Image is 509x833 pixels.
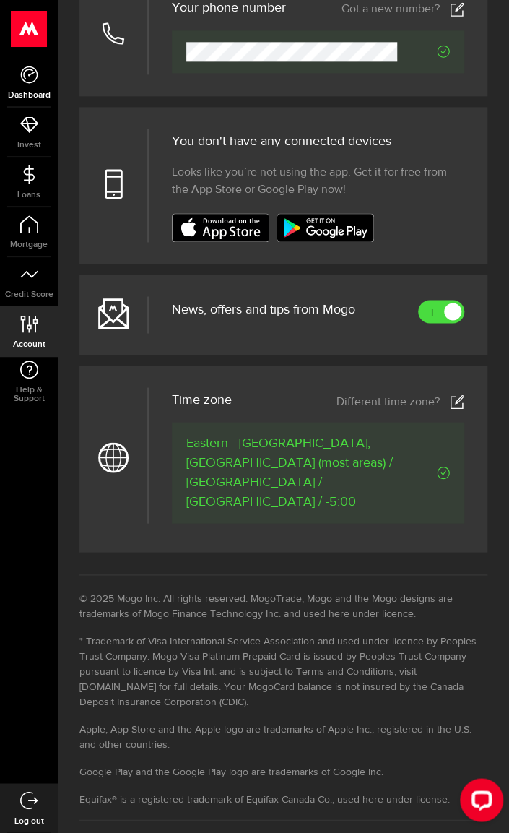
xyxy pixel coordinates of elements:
[172,135,391,148] span: You don't have any connected devices
[336,394,464,409] a: Different time zone?
[277,213,374,242] img: badge-google-play.svg
[79,591,487,621] li: © 2025 Mogo Inc. All rights reserved. MogoTrade, Mogo and the Mogo designs are trademarks of Mogo...
[172,1,286,14] h3: Your phone number
[79,792,487,807] li: Equifax® is a registered trademark of Equifax Canada Co., used here under license.
[397,466,450,479] span: Verified
[172,213,269,242] img: badge-app-store.svg
[79,634,487,709] li: * Trademark of Visa International Service Association and used under licence by Peoples Trust Com...
[172,303,355,316] span: News, offers and tips from Mogo
[172,393,232,406] span: Time zone
[341,2,464,17] a: Got a new number?
[79,764,487,780] li: Google Play and the Google Play logo are trademarks of Google Inc.
[79,722,487,752] li: Apple, App Store and the Apple logo are trademarks of Apple Inc., registered in the U.S. and othe...
[448,772,509,833] iframe: LiveChat chat widget
[397,45,450,58] span: Verified
[172,164,464,199] span: Looks like you’re not using the app. Get it for free from the App Store or Google Play now!
[186,433,397,512] span: Eastern - [GEOGRAPHIC_DATA], [GEOGRAPHIC_DATA] (most areas) / [GEOGRAPHIC_DATA] / [GEOGRAPHIC_DAT...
